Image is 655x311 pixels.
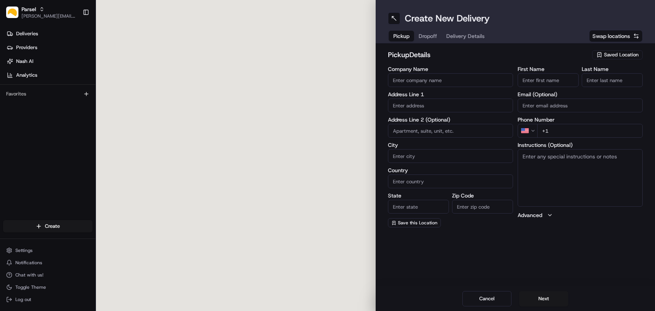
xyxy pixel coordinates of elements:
label: Phone Number [518,117,643,122]
label: Last Name [582,66,643,72]
input: Apartment, suite, unit, etc. [388,124,513,138]
input: Enter last name [582,73,643,87]
button: Swap locations [589,30,643,42]
span: Settings [15,247,33,253]
label: Email (Optional) [518,92,643,97]
label: Country [388,168,513,173]
span: Pickup [393,32,409,40]
a: Providers [3,41,96,54]
span: Toggle Theme [15,284,46,290]
span: Deliveries [16,30,38,37]
a: Nash AI [3,55,96,67]
input: Enter address [388,99,513,112]
button: Next [519,291,568,306]
h2: pickup Details [388,49,588,60]
label: City [388,142,513,148]
span: Nash AI [16,58,33,65]
label: Address Line 1 [388,92,513,97]
button: Notifications [3,257,92,268]
label: First Name [518,66,579,72]
span: Save this Location [398,220,437,226]
span: Chat with us! [15,272,43,278]
button: Advanced [518,211,643,219]
div: Favorites [3,88,92,100]
span: Analytics [16,72,37,79]
button: Settings [3,245,92,256]
label: State [388,193,449,198]
label: Company Name [388,66,513,72]
input: Enter city [388,149,513,163]
span: Swap locations [592,32,630,40]
span: Dropoff [419,32,437,40]
input: Enter state [388,200,449,214]
button: Create [3,220,92,232]
button: Parsel [21,5,36,13]
a: Deliveries [3,28,96,40]
button: ParselParsel[PERSON_NAME][EMAIL_ADDRESS][PERSON_NAME][DOMAIN_NAME] [3,3,79,21]
input: Enter zip code [452,200,513,214]
button: Cancel [462,291,511,306]
span: Log out [15,296,31,303]
span: Saved Location [604,51,639,58]
input: Enter phone number [537,124,643,138]
span: Providers [16,44,37,51]
button: Chat with us! [3,270,92,280]
label: Advanced [518,211,542,219]
input: Enter first name [518,73,579,87]
label: Address Line 2 (Optional) [388,117,513,122]
label: Zip Code [452,193,513,198]
input: Enter country [388,174,513,188]
input: Enter email address [518,99,643,112]
h1: Create New Delivery [405,12,490,25]
button: Log out [3,294,92,305]
button: Save this Location [388,218,441,227]
button: [PERSON_NAME][EMAIL_ADDRESS][PERSON_NAME][DOMAIN_NAME] [21,13,76,19]
span: Create [45,223,60,230]
span: Notifications [15,260,42,266]
input: Enter company name [388,73,513,87]
button: Saved Location [592,49,643,60]
img: Parsel [6,7,18,18]
button: Toggle Theme [3,282,92,293]
span: Delivery Details [446,32,485,40]
label: Instructions (Optional) [518,142,643,148]
a: Analytics [3,69,96,81]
